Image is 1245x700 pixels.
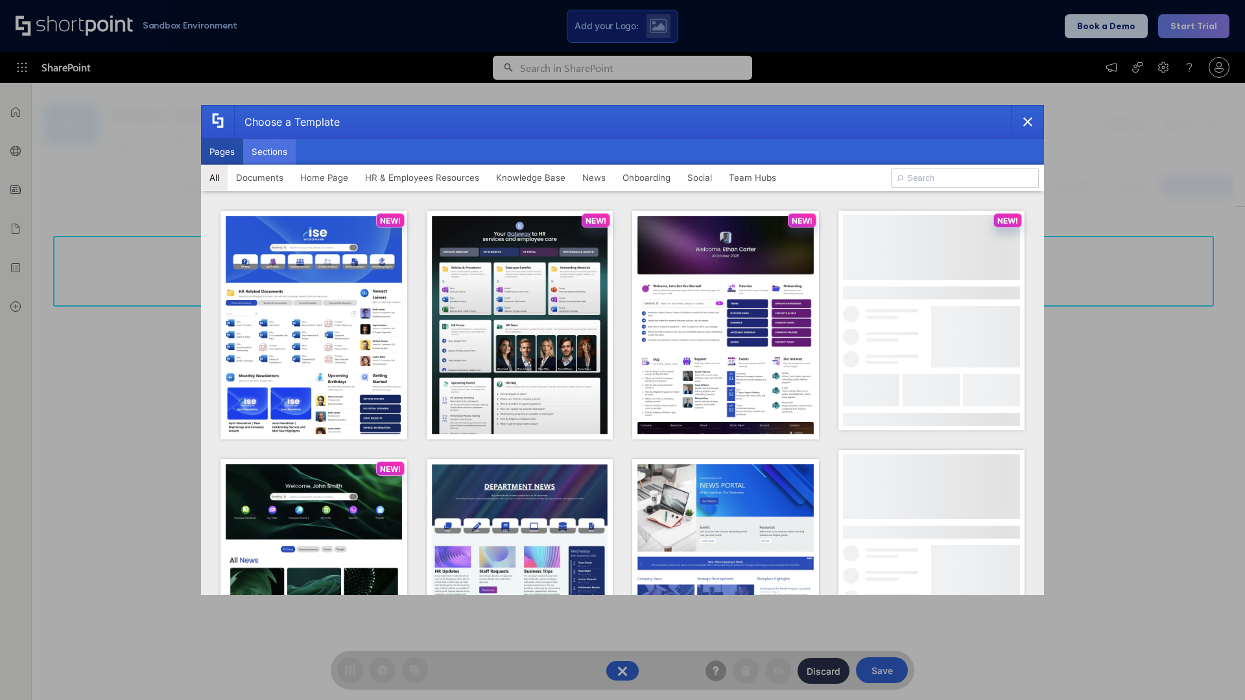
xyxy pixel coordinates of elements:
[614,165,679,191] button: Onboarding
[380,216,401,226] p: NEW!
[997,216,1018,226] p: NEW!
[380,464,401,474] p: NEW!
[228,165,292,191] button: Documents
[720,165,785,191] button: Team Hubs
[586,216,606,226] p: NEW!
[201,139,243,165] button: Pages
[243,139,296,165] button: Sections
[679,165,720,191] button: Social
[792,216,812,226] p: NEW!
[574,165,614,191] button: News
[201,165,228,191] button: All
[891,169,1039,188] input: Search
[234,106,340,138] div: Choose a Template
[292,165,357,191] button: Home Page
[1180,638,1245,700] iframe: Chat Widget
[201,105,1044,595] div: template selector
[357,165,488,191] button: HR & Employees Resources
[488,165,574,191] button: Knowledge Base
